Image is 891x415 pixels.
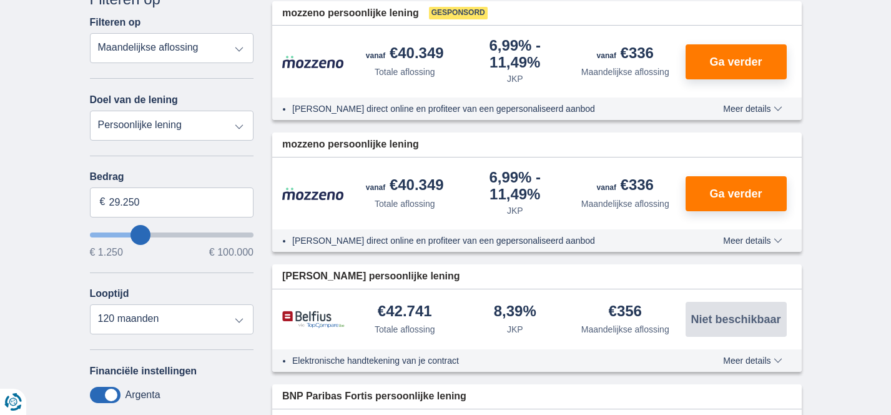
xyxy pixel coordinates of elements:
[90,171,254,182] label: Bedrag
[282,55,345,69] img: product.pl.alt Mozzeno
[282,137,419,152] span: mozzeno persoonlijke lening
[100,195,106,209] span: €
[723,356,782,365] span: Meer details
[90,94,178,106] label: Doel van de lening
[597,46,654,63] div: €336
[581,197,669,210] div: Maandelijkse aflossing
[282,311,345,329] img: product.pl.alt Belfius
[609,304,642,321] div: €356
[686,176,787,211] button: Ga verder
[292,234,677,247] li: [PERSON_NAME] direct online en profiteer van een gepersonaliseerd aanbod
[282,6,419,21] span: mozzeno persoonlijke lening
[494,304,536,321] div: 8,39%
[282,187,345,201] img: product.pl.alt Mozzeno
[90,232,254,237] input: wantToBorrow
[292,354,677,367] li: Elektronische handtekening van je contract
[581,66,669,78] div: Maandelijkse aflossing
[714,356,791,366] button: Meer details
[709,188,762,199] span: Ga verder
[375,66,435,78] div: Totale aflossing
[714,236,791,246] button: Meer details
[691,314,780,325] span: Niet beschikbaar
[282,269,460,284] span: [PERSON_NAME] persoonlijke lening
[292,102,677,115] li: [PERSON_NAME] direct online en profiteer van een gepersonaliseerd aanbod
[375,323,435,336] div: Totale aflossing
[709,56,762,67] span: Ga verder
[366,46,444,63] div: €40.349
[209,247,254,257] span: € 100.000
[581,323,669,336] div: Maandelijkse aflossing
[507,204,523,217] div: JKP
[686,44,787,79] button: Ga verder
[723,236,782,245] span: Meer details
[282,389,466,404] span: BNP Paribas Fortis persoonlijke lening
[686,302,787,337] button: Niet beschikbaar
[723,104,782,113] span: Meer details
[714,104,791,114] button: Meer details
[507,323,523,336] div: JKP
[90,366,197,377] label: Financiële instellingen
[90,17,141,28] label: Filteren op
[366,177,444,195] div: €40.349
[507,72,523,85] div: JKP
[375,197,435,210] div: Totale aflossing
[429,7,488,19] span: Gesponsord
[90,247,123,257] span: € 1.250
[378,304,432,321] div: €42.741
[465,170,566,202] div: 6,99%
[597,177,654,195] div: €336
[90,288,129,299] label: Looptijd
[126,389,160,401] label: Argenta
[465,38,566,70] div: 6,99%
